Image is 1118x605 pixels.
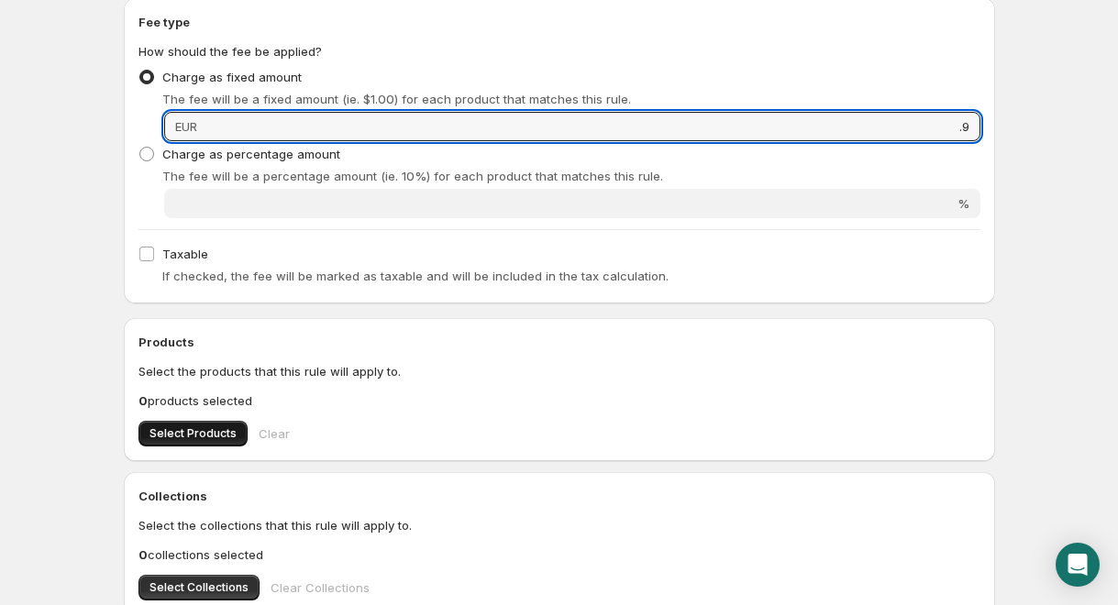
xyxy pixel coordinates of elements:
[138,13,980,31] h2: Fee type
[175,119,197,134] span: EUR
[149,426,237,441] span: Select Products
[138,391,980,410] p: products selected
[149,580,249,595] span: Select Collections
[138,44,322,59] span: How should the fee be applied?
[138,393,148,408] b: 0
[162,247,208,261] span: Taxable
[138,362,980,380] p: Select the products that this rule will apply to.
[162,167,980,185] p: The fee will be a percentage amount (ie. 10%) for each product that matches this rule.
[162,92,631,106] span: The fee will be a fixed amount (ie. $1.00) for each product that matches this rule.
[138,421,248,446] button: Select Products
[138,516,980,534] p: Select the collections that this rule will apply to.
[138,545,980,564] p: collections selected
[1056,543,1100,587] div: Open Intercom Messenger
[138,487,980,505] h2: Collections
[957,196,969,211] span: %
[138,575,260,600] button: Select Collections
[138,333,980,351] h2: Products
[162,269,669,283] span: If checked, the fee will be marked as taxable and will be included in the tax calculation.
[138,547,148,562] b: 0
[162,147,340,161] span: Charge as percentage amount
[162,70,302,84] span: Charge as fixed amount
